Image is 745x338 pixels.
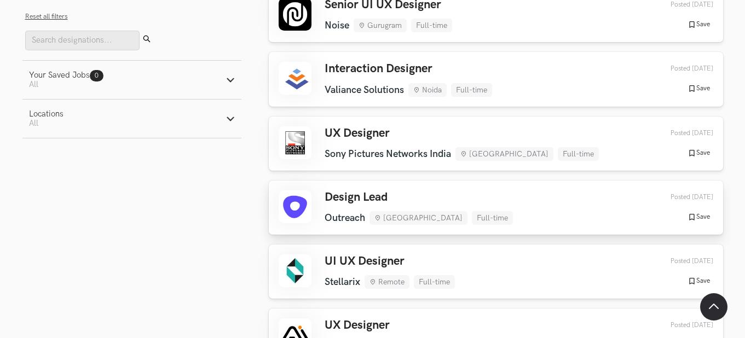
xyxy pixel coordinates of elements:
div: 09th Aug [645,321,713,329]
li: Full-time [451,83,492,97]
span: All [29,119,38,128]
div: 12th Aug [645,65,713,73]
li: Sony Pictures Networks India [325,148,451,160]
a: Interaction Designer Valiance Solutions Noida Full-time Posted [DATE] Save [269,52,723,106]
li: [GEOGRAPHIC_DATA] [455,147,553,161]
button: Save [684,212,713,222]
li: Noida [408,83,447,97]
li: Noise [325,20,349,31]
li: Full-time [414,275,455,289]
div: 09th Aug [645,257,713,265]
li: Stellarix [325,276,360,288]
button: Save [684,276,713,286]
a: UI UX Designer Stellarix Remote Full-time Posted [DATE] Save [269,244,723,299]
h3: UX Designer [325,126,599,141]
h3: UX Designer [325,318,509,333]
li: Remote [365,275,409,289]
div: Locations [29,109,63,119]
a: UX Designer Sony Pictures Networks India [GEOGRAPHIC_DATA] Full-time Posted [DATE] Save [269,116,723,171]
li: Outreach [325,212,365,224]
li: Full-time [472,211,513,225]
button: Save [684,20,713,30]
li: [GEOGRAPHIC_DATA] [369,211,467,225]
button: Reset all filters [25,13,68,21]
li: Valiance Solutions [325,84,404,96]
li: Full-time [411,19,452,32]
h3: Design Lead [325,190,513,205]
h3: UI UX Designer [325,254,455,269]
button: LocationsAll [22,100,241,138]
button: Save [684,84,713,94]
button: Save [684,148,713,158]
button: Your Saved Jobs0 All [22,61,241,99]
li: Gurugram [354,19,407,32]
span: 0 [95,72,99,80]
div: Your Saved Jobs [29,71,103,80]
div: 12th Aug [645,1,713,9]
span: All [29,80,38,89]
li: Full-time [558,147,599,161]
h3: Interaction Designer [325,62,492,76]
div: 10th Aug [645,129,713,137]
div: 09th Aug [645,193,713,201]
input: Search [25,31,140,50]
a: Design Lead Outreach [GEOGRAPHIC_DATA] Full-time Posted [DATE] Save [269,180,723,235]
